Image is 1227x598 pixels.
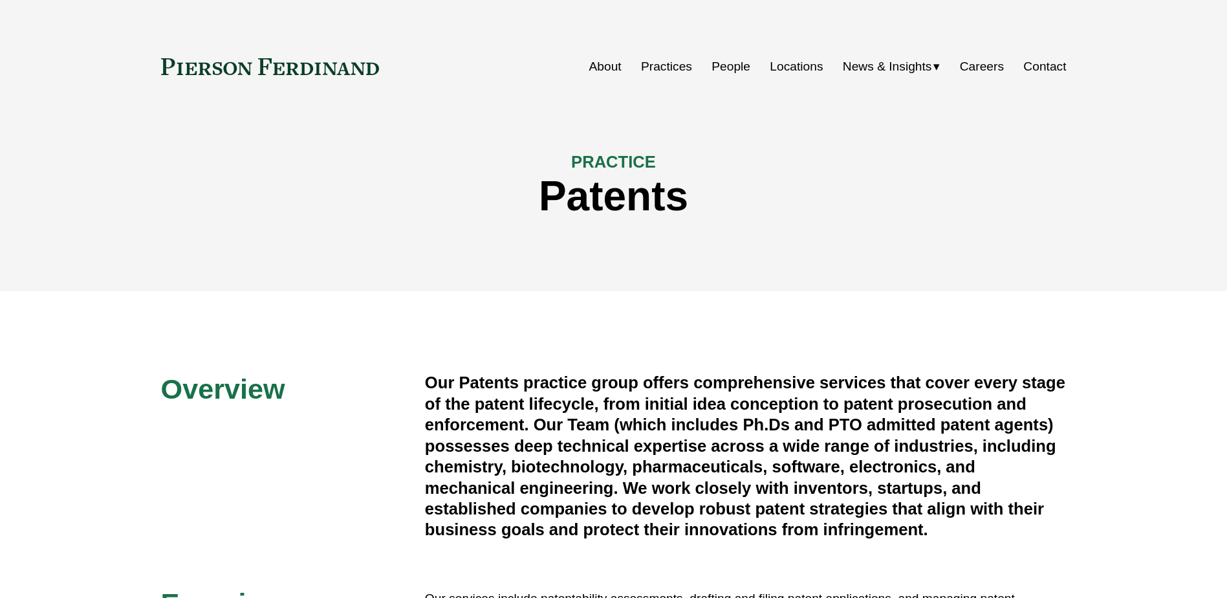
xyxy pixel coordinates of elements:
a: Contact [1023,54,1066,79]
a: About [589,54,622,79]
a: Careers [960,54,1004,79]
span: Overview [161,373,285,404]
span: PRACTICE [571,153,656,171]
a: People [711,54,750,79]
h1: Patents [161,173,1067,220]
a: folder dropdown [843,54,940,79]
span: News & Insights [843,56,932,78]
h4: Our Patents practice group offers comprehensive services that cover every stage of the patent lif... [425,372,1067,540]
a: Locations [770,54,823,79]
a: Practices [641,54,692,79]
